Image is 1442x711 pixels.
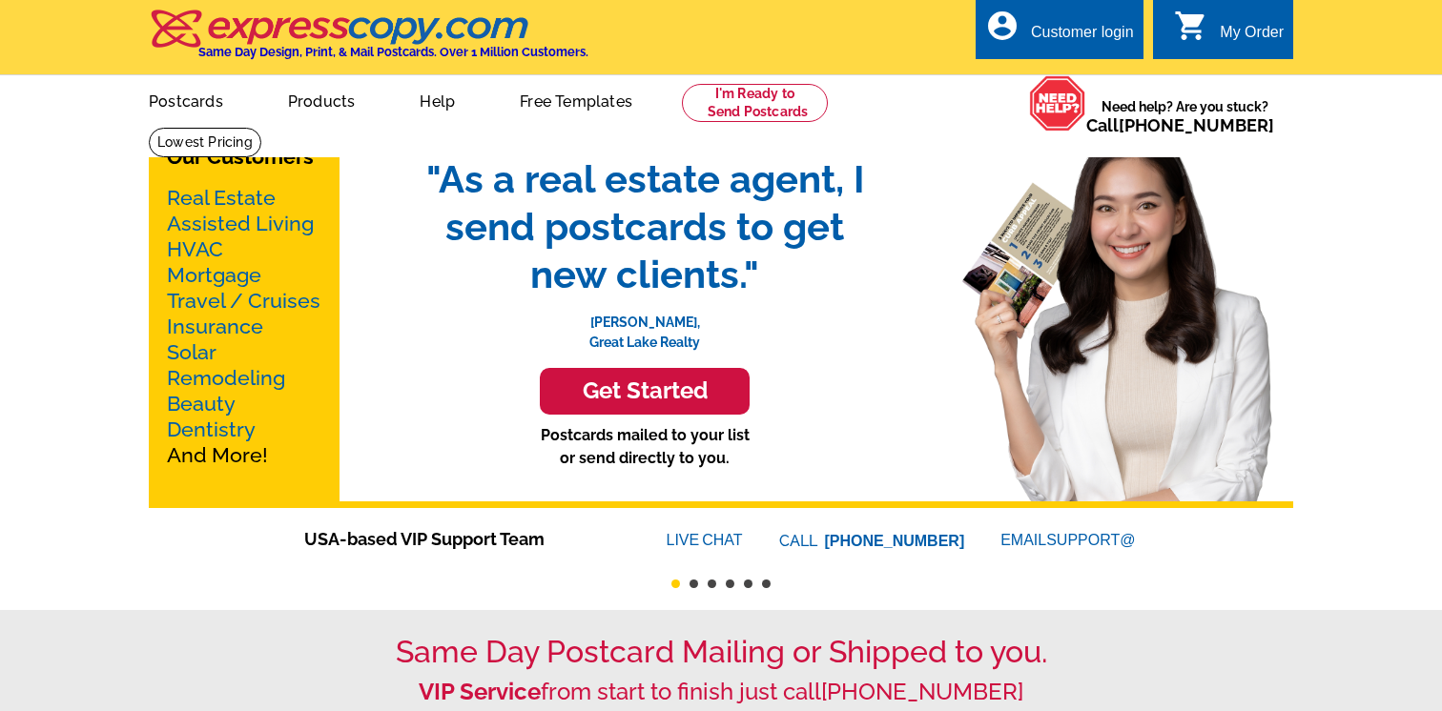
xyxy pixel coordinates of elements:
a: Dentistry [167,417,256,441]
button: 4 of 6 [726,579,734,588]
a: Products [257,77,386,122]
h1: Same Day Postcard Mailing or Shipped to you. [149,634,1293,670]
span: "As a real estate agent, I send postcards to get new clients." [406,155,883,298]
div: Customer login [1031,24,1134,51]
a: Insurance [167,315,263,338]
button: 2 of 6 [690,579,698,588]
a: [PHONE_NUMBER] [821,678,1023,705]
h3: Get Started [564,377,726,405]
a: Help [389,77,485,122]
button: 6 of 6 [762,579,771,588]
a: EMAILSUPPORT@ [1000,532,1138,548]
a: Mortgage [167,263,261,287]
button: 5 of 6 [744,579,752,588]
p: Postcards mailed to your list or send directly to you. [406,424,883,470]
strong: VIP Service [419,678,541,705]
button: 1 of 6 [671,579,680,588]
a: Same Day Design, Print, & Mail Postcards. Over 1 Million Customers. [149,23,588,59]
a: Beauty [167,392,236,416]
span: Need help? Are you stuck? [1086,97,1284,135]
a: Real Estate [167,186,276,210]
span: Call [1086,115,1274,135]
p: [PERSON_NAME], Great Lake Realty [406,298,883,353]
button: 3 of 6 [708,579,716,588]
a: Free Templates [489,77,663,122]
span: USA-based VIP Support Team [304,526,609,552]
a: account_circle Customer login [985,21,1134,45]
a: Get Started [406,368,883,415]
i: account_circle [985,9,1020,43]
a: LIVECHAT [667,532,743,548]
a: Postcards [118,77,254,122]
a: [PHONE_NUMBER] [1119,115,1274,135]
a: [PHONE_NUMBER] [825,533,965,549]
a: HVAC [167,237,223,261]
font: SUPPORT@ [1046,529,1138,552]
a: Solar [167,340,216,364]
p: And More! [167,185,321,468]
img: help [1029,75,1086,132]
h4: Same Day Design, Print, & Mail Postcards. Over 1 Million Customers. [198,45,588,59]
a: Assisted Living [167,212,314,235]
font: LIVE [667,529,703,552]
a: shopping_cart My Order [1174,21,1284,45]
h2: from start to finish just call [149,679,1293,706]
font: CALL [779,530,820,553]
div: My Order [1220,24,1284,51]
a: Travel / Cruises [167,289,320,313]
i: shopping_cart [1174,9,1208,43]
a: Remodeling [167,366,285,390]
